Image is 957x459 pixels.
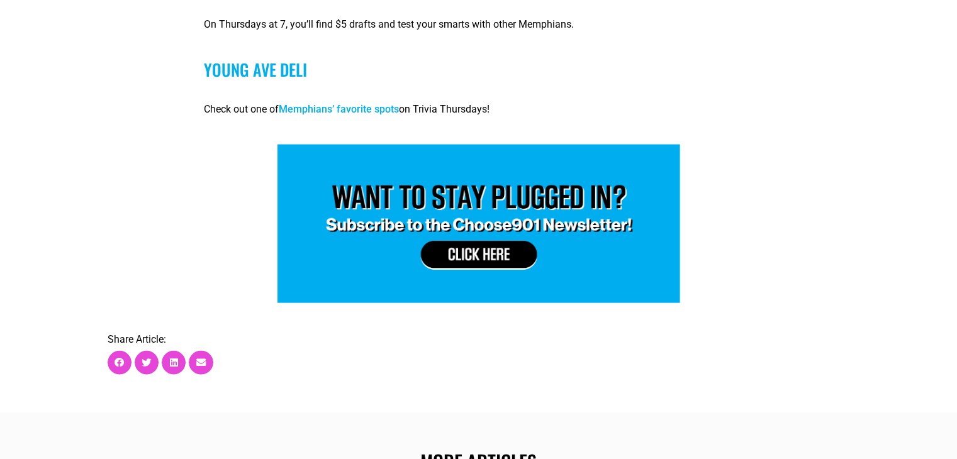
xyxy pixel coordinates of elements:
[162,351,186,375] div: Share on linkedin
[279,103,399,115] a: Memphians’ favorite spots
[189,351,213,375] div: Share on email
[204,102,753,117] p: Check out one of on Trivia Thursdays!
[204,57,307,82] a: YOUNG AVE DELI
[204,17,753,32] p: On Thursdays at 7, you’ll find $5 drafts and test your smarts with other Memphians.
[108,351,132,375] div: Share on facebook
[108,335,850,345] p: Share Article:
[277,145,680,303] img: A blue background with the words want to stay plugged in? subscribe to the choose60o newsletter. ...
[135,351,159,375] div: Share on twitter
